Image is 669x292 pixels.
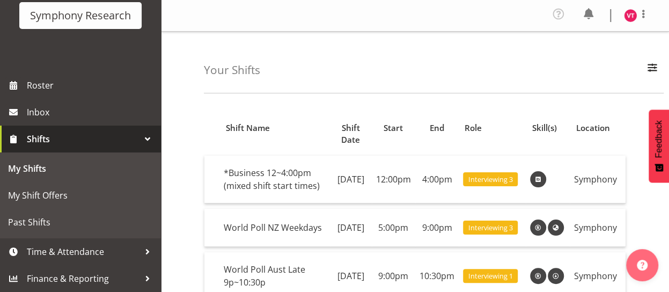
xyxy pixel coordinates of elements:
[415,156,459,203] td: 4:00pm
[465,122,519,134] div: Role
[576,122,619,134] div: Location
[468,271,512,281] span: Interviewing 1
[415,209,459,247] td: 9:00pm
[30,8,131,24] div: Symphony Research
[570,209,626,247] td: Symphony
[649,109,669,182] button: Feedback - Show survey
[225,122,324,134] div: Shift Name
[8,214,153,230] span: Past Shifts
[637,260,648,271] img: help-xxl-2.png
[372,156,415,203] td: 12:00pm
[336,122,365,147] div: Shift Date
[219,156,330,203] td: *Business 12~4:00pm (mixed shift start times)
[27,271,139,287] span: Finance & Reporting
[3,209,158,236] a: Past Shifts
[570,156,626,203] td: Symphony
[372,209,415,247] td: 5:00pm
[641,59,664,82] button: Filter Employees
[468,174,512,185] span: Interviewing 3
[8,160,153,177] span: My Shifts
[468,223,512,233] span: Interviewing 3
[654,120,664,158] span: Feedback
[27,104,156,120] span: Inbox
[8,187,153,203] span: My Shift Offers
[421,122,452,134] div: End
[330,209,372,247] td: [DATE]
[204,64,260,76] h4: Your Shifts
[532,122,563,134] div: Skill(s)
[27,77,156,93] span: Roster
[27,244,139,260] span: Time & Attendance
[27,131,139,147] span: Shifts
[378,122,409,134] div: Start
[624,9,637,22] img: vala-tone11405.jpg
[219,209,330,247] td: World Poll NZ Weekdays
[330,156,372,203] td: [DATE]
[3,182,158,209] a: My Shift Offers
[3,155,158,182] a: My Shifts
